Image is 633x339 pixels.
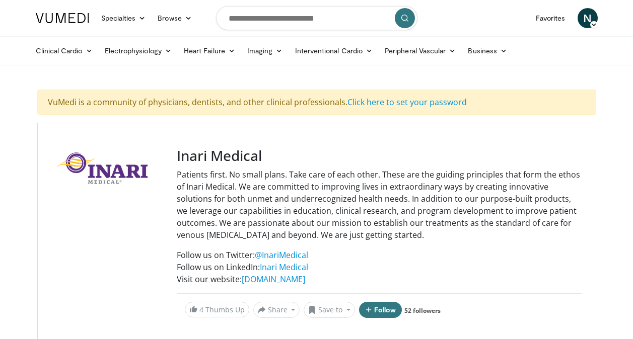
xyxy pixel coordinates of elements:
[216,6,417,30] input: Search topics, interventions
[152,8,198,28] a: Browse
[347,97,467,108] a: Click here to set your password
[177,147,582,164] h3: Inari Medical
[177,168,582,241] p: Patients first. No small plans. Take care of each other. These are the guiding principles that fo...
[99,41,178,61] a: Electrophysiology
[462,41,513,61] a: Business
[253,302,300,318] button: Share
[379,41,462,61] a: Peripheral Vascular
[36,13,89,23] img: VuMedi Logo
[177,249,582,285] p: Follow us on Twitter: Follow us on LinkedIn: Visit our website:
[37,90,596,115] div: VuMedi is a community of physicians, dentists, and other clinical professionals.
[289,41,379,61] a: Interventional Cardio
[178,41,241,61] a: Heart Failure
[241,41,289,61] a: Imaging
[304,302,355,318] button: Save to
[530,8,572,28] a: Favorites
[95,8,152,28] a: Specialties
[199,305,203,314] span: 4
[242,274,305,285] a: [DOMAIN_NAME]
[30,41,99,61] a: Clinical Cardio
[578,8,598,28] a: N
[404,306,441,315] a: 52 followers
[185,302,249,317] a: 4 Thumbs Up
[255,249,308,261] a: @InariMedical
[260,262,308,273] a: Inari Medical
[359,302,402,318] button: Follow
